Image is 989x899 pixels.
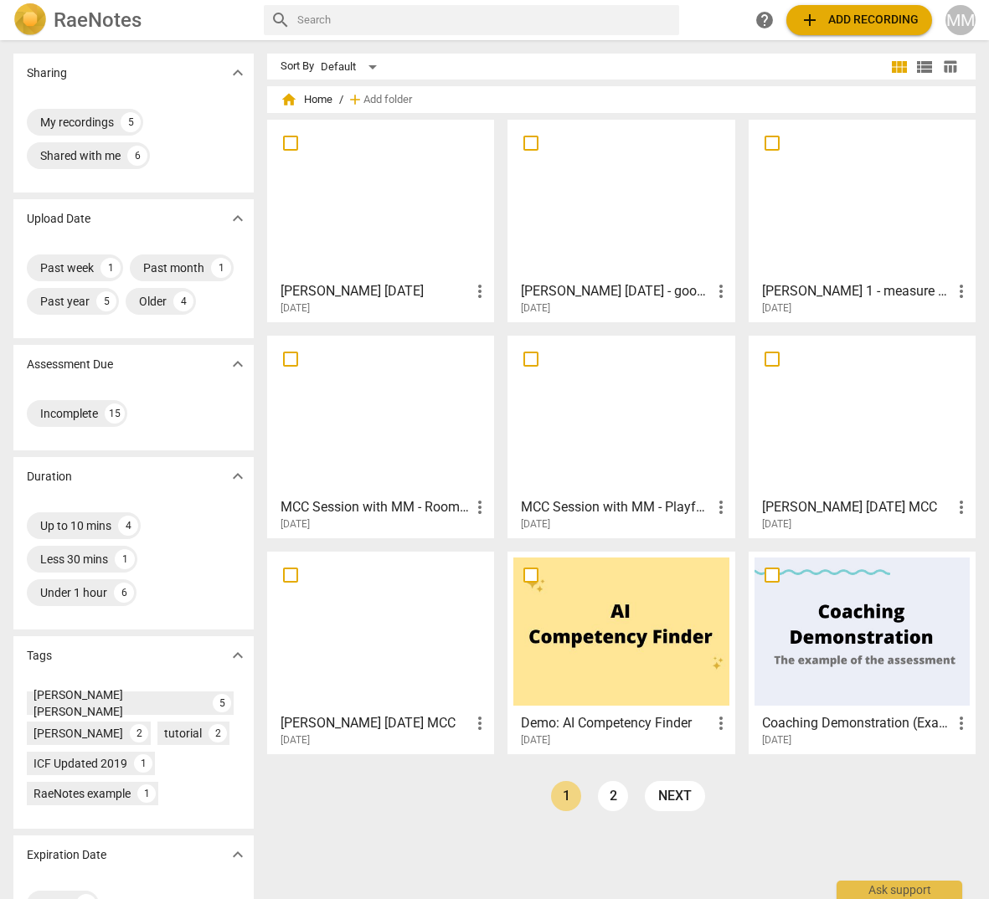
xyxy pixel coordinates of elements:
p: Assessment Due [27,356,113,373]
span: expand_more [228,466,248,486]
div: [PERSON_NAME] [PERSON_NAME] [33,686,206,720]
div: Past month [143,259,204,276]
h3: Leanne Feb 25 MCC [281,713,470,733]
div: Older [139,293,167,310]
div: 5 [213,694,231,712]
span: expand_more [228,354,248,374]
div: tutorial [164,725,202,742]
button: Tile view [887,54,912,80]
span: search [270,10,291,30]
span: [DATE] [281,517,310,532]
span: add [800,10,820,30]
div: 4 [173,291,193,311]
div: RaeNotes example [33,785,131,802]
h3: Demo: AI Competency Finder [521,713,710,733]
span: more_vert [951,281,971,301]
span: more_vert [470,281,490,301]
span: [DATE] [521,733,550,747]
span: [DATE] [281,733,310,747]
div: 5 [121,112,141,132]
button: Show more [225,352,250,377]
div: Sort By [281,60,314,73]
span: / [339,94,343,106]
span: expand_more [228,845,248,865]
span: expand_more [228,63,248,83]
div: 4 [118,516,138,536]
h3: Valerie Sept 22 - goodish [521,281,710,301]
a: [PERSON_NAME] [DATE][DATE] [273,126,488,315]
div: Default [321,54,383,80]
button: List view [912,54,937,80]
button: Show more [225,643,250,668]
span: more_vert [951,713,971,733]
div: 2 [130,724,148,742]
h3: MCC Session with MM - Playful Prioritization [521,497,710,517]
span: home [281,91,297,108]
a: Page 2 [598,781,628,811]
a: Page 1 is your current page [551,781,581,811]
p: Tags [27,647,52,665]
span: view_list [914,57,935,77]
a: [PERSON_NAME] 1 - measure of success not clear?[DATE] [755,126,970,315]
span: more_vert [711,497,731,517]
a: [PERSON_NAME] [DATE] MCC[DATE] [273,557,488,747]
span: more_vert [470,713,490,733]
span: [DATE] [521,301,550,316]
div: 1 [211,258,231,278]
div: Past week [40,259,94,276]
span: Home [281,91,332,108]
div: 5 [96,291,116,311]
div: Ask support [837,881,962,899]
span: [DATE] [762,301,791,316]
button: Show more [225,464,250,489]
div: 1 [115,549,135,569]
span: [DATE] [521,517,550,532]
button: MM [945,5,976,35]
h3: Valerie Oct 14 [281,281,470,301]
div: Shared with me [40,147,121,164]
input: Search [297,7,672,33]
span: view_module [889,57,909,77]
button: Upload [786,5,932,35]
a: LogoRaeNotes [13,3,250,37]
span: more_vert [711,281,731,301]
span: Add folder [363,94,412,106]
div: Up to 10 mins [40,517,111,534]
a: [PERSON_NAME] [DATE] MCC[DATE] [755,342,970,531]
p: Expiration Date [27,846,106,864]
button: Show more [225,842,250,867]
span: [DATE] [762,517,791,532]
a: next [645,781,705,811]
button: Show more [225,206,250,231]
a: [PERSON_NAME] [DATE] - goodish[DATE] [513,126,729,315]
span: table_chart [942,59,958,74]
div: Under 1 hour [40,584,107,601]
div: 15 [105,403,125,424]
img: Logo [13,3,47,37]
button: Show more [225,60,250,85]
span: expand_more [228,645,248,665]
div: Incomplete [40,405,98,422]
a: Coaching Demonstration (Example)[DATE] [755,557,970,747]
span: more_vert [951,497,971,517]
span: more_vert [711,713,731,733]
span: expand_more [228,208,248,229]
div: 1 [100,258,121,278]
span: more_vert [470,497,490,517]
p: Duration [27,468,72,485]
span: [DATE] [281,301,310,316]
a: MCC Session with MM - Room for Creativity[DATE] [273,342,488,531]
span: help [755,10,775,30]
a: Demo: AI Competency Finder[DATE] [513,557,729,747]
div: [PERSON_NAME] [33,725,123,742]
a: Help [749,5,780,35]
span: Add recording [800,10,919,30]
h3: Valerie 1 - measure of success not clear? [762,281,951,301]
div: 6 [127,146,147,166]
h3: Coaching Demonstration (Example) [762,713,951,733]
div: 1 [134,754,152,773]
span: [DATE] [762,733,791,747]
div: ICF Updated 2019 [33,755,127,772]
h3: MCC Session with MM - Room for Creativity [281,497,470,517]
h3: Leanne Feb 25 MCC [762,497,951,517]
